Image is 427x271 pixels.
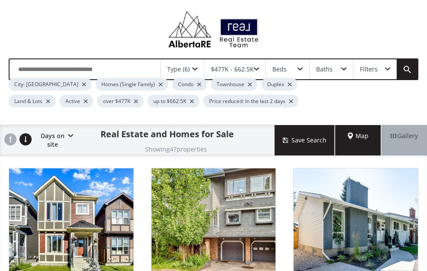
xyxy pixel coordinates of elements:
[60,95,93,107] div: Active
[97,95,143,107] div: over $477K
[335,125,381,155] div: Map
[211,66,254,72] div: $477K - 662.5K
[381,125,427,155] div: Gallery
[100,128,234,140] h1: Real Estate and Homes for Sale
[348,132,369,140] span: Map
[164,9,263,50] img: Logo
[145,146,207,152] h2: Showing 47 properties
[35,125,73,155] div: Days on site
[275,125,335,155] button: Save Search
[204,95,298,107] div: Price reduced: In the last 2 days
[9,95,55,107] div: Land & Lots
[9,78,91,90] div: City: [GEOGRAPHIC_DATA]
[262,78,297,90] div: Duplex
[391,132,418,140] span: Gallery
[148,95,199,107] div: up to $662.5K
[167,66,190,72] div: Type (6)
[172,78,207,90] div: Condo
[360,66,378,72] div: Filters
[211,78,257,90] div: Townhouse
[316,66,333,72] div: Baths
[96,78,168,90] div: Homes (Single Family)
[272,66,287,72] div: Beds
